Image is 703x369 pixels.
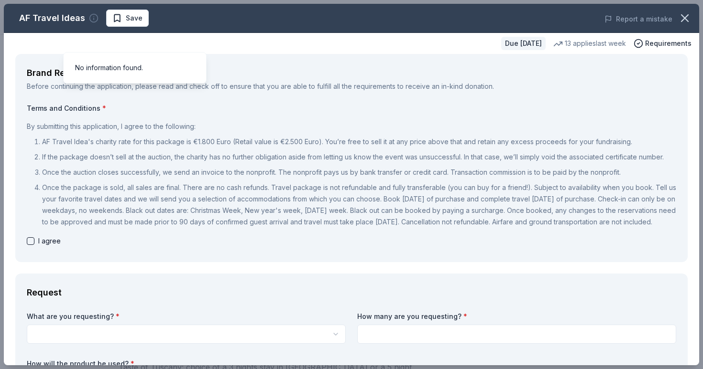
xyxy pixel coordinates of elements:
div: Brand Requirements [27,65,676,81]
button: Save [106,10,149,27]
label: How many are you requesting? [357,312,676,321]
p: AF Travel Idea's charity rate for this package is €1.800 Euro (Retail value is €2.500 Euro). You’... [42,136,676,148]
div: AF Travel Ideas [19,11,85,26]
span: I agree [38,235,61,247]
label: What are you requesting? [27,312,346,321]
span: Requirements [645,38,692,49]
span: Save [126,12,143,24]
div: Request [27,285,676,300]
p: If the package doesn’t sell at the auction, the charity has no further obligation aside from lett... [42,151,676,163]
label: Terms and Conditions [27,104,676,113]
div: Before continuing the application, please read and check off to ensure that you are able to fulfi... [27,81,676,92]
span: No information found. [75,63,143,72]
div: 13 applies last week [553,38,626,49]
p: Once the package is sold, all sales are final. There are no cash refunds. Travel package is not r... [42,182,676,228]
p: By submitting this application, I agree to the following: [27,121,676,132]
p: Once the auction closes successfully, we send an invoice to the nonprofit. The nonprofit pays us ... [42,167,676,178]
button: Report a mistake [604,13,672,25]
div: Due [DATE] [501,37,546,50]
button: Requirements [634,38,692,49]
label: How will the product be used? [27,359,676,369]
